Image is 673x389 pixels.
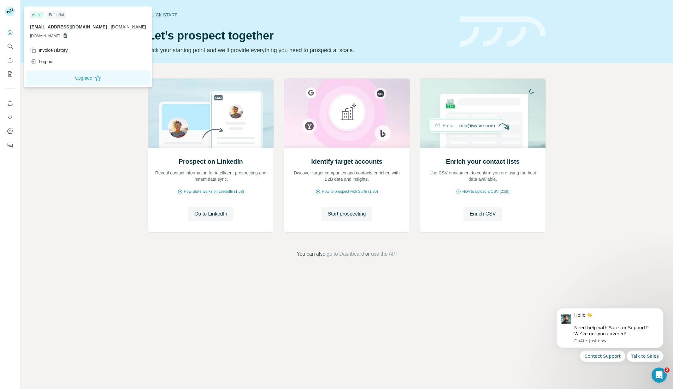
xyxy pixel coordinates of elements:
p: Pick your starting point and we’ll provide everything you need to prospect at scale. [148,46,452,55]
div: Log out [30,58,54,65]
span: How to upload a CSV (2:59) [462,189,509,194]
img: Identify target accounts [284,79,410,148]
img: Enrich your contact lists [420,79,546,148]
span: [DOMAIN_NAME] [30,33,60,39]
div: Quick start [148,12,452,18]
button: My lists [5,68,15,80]
img: banner [460,16,546,47]
h2: Enrich your contact lists [446,157,519,166]
p: Use CSV enrichment to confirm you are using the best data available. [427,170,539,182]
button: use the API [371,250,397,258]
button: Search [5,40,15,52]
button: Enrich CSV [463,207,502,221]
h2: Identify target accounts [311,157,382,166]
button: Enrich CSV [5,54,15,66]
button: Quick start [5,27,15,38]
button: Start prospecting [322,207,372,221]
img: Prospect on LinkedIn [148,79,274,148]
span: [EMAIL_ADDRESS][DOMAIN_NAME] [30,24,107,29]
p: Discover target companies and contacts enriched with B2B data and insights. [291,170,403,182]
span: 2 [664,368,670,373]
div: Admin [30,11,44,19]
span: Start prospecting [328,210,366,218]
button: go to Dashboard [327,250,364,258]
div: Free trial [47,11,66,19]
p: Reveal contact information for intelligent prospecting and instant data sync. [155,170,267,182]
span: How Surfe works on LinkedIn (1:58) [184,189,244,194]
iframe: Intercom live chat [652,368,667,383]
iframe: Intercom notifications message [547,302,673,366]
div: Invoice History [30,47,68,53]
button: Feedback [5,139,15,151]
button: Dashboard [5,125,15,137]
span: How to prospect with Surfe (1:30) [322,189,378,194]
button: Use Surfe API [5,112,15,123]
h2: Prospect on LinkedIn [179,157,243,166]
h1: Let’s prospect together [148,29,452,42]
span: Go to LinkedIn [194,210,227,218]
span: You can also [297,250,325,258]
button: Go to LinkedIn [188,207,233,221]
span: . [108,24,109,29]
button: Use Surfe on LinkedIn [5,98,15,109]
span: [DOMAIN_NAME] [111,24,146,29]
button: Upgrade [26,70,151,86]
span: Enrich CSV [470,210,496,218]
span: or [365,250,370,258]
